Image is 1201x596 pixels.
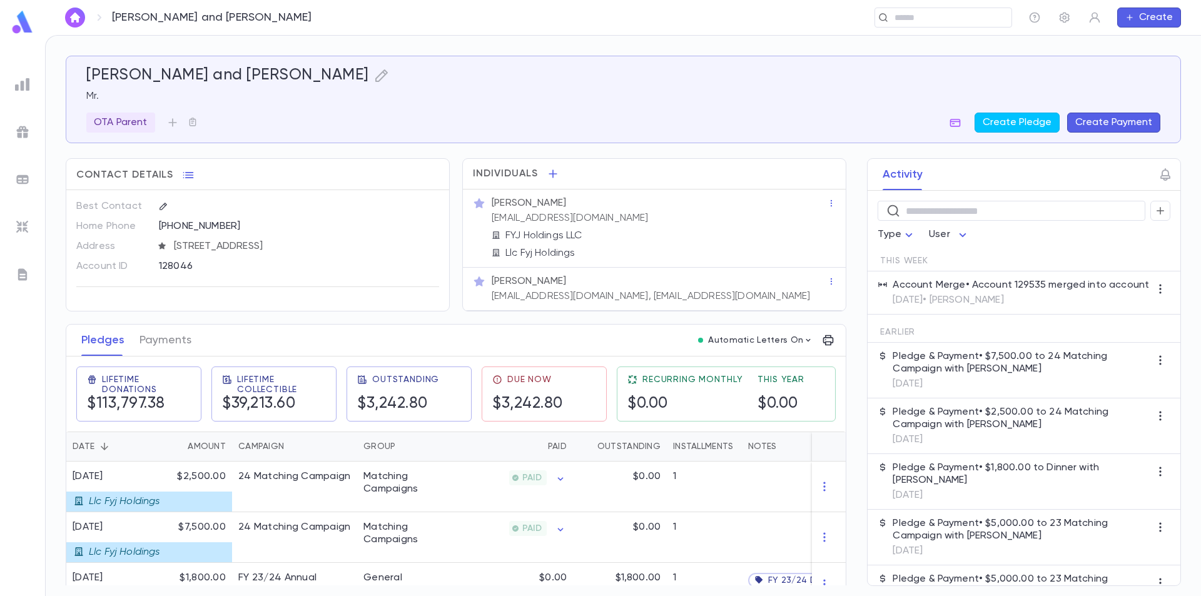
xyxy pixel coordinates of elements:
span: Lifetime Donations [102,375,191,395]
p: [EMAIL_ADDRESS][DOMAIN_NAME], [EMAIL_ADDRESS][DOMAIN_NAME] [492,290,810,303]
h5: $0.00 [758,395,804,413]
img: reports_grey.c525e4749d1bce6a11f5fe2a8de1b229.svg [15,77,30,92]
h5: $3,242.80 [357,395,439,413]
p: [PERSON_NAME] [492,197,566,210]
button: Activity [883,159,923,190]
p: Llc Fyj Holdings [505,247,575,260]
button: Create Payment [1067,113,1160,133]
span: PAID [517,523,547,533]
h5: $39,213.60 [222,395,326,413]
div: [DATE] [73,572,103,584]
img: letters_grey.7941b92b52307dd3b8a917253454ce1c.svg [15,267,30,282]
div: Matching Campaigns [363,470,445,495]
p: [DATE] [893,433,1150,446]
div: User [929,223,970,247]
div: Amount [188,432,226,462]
div: Installments [673,432,733,462]
div: Installments [667,432,742,462]
button: Sort [94,437,114,457]
h5: $0.00 [627,395,742,413]
span: Recurring Monthly [642,375,742,385]
button: Create [1117,8,1181,28]
div: 1 [667,512,742,563]
div: [PHONE_NUMBER] [159,216,439,235]
p: [PERSON_NAME] and [PERSON_NAME] [112,11,312,24]
h5: [PERSON_NAME] and [PERSON_NAME] [86,66,369,85]
p: [DATE] [893,489,1150,502]
div: Group [357,432,451,462]
p: [DATE] [893,545,1150,557]
span: PAID [517,473,547,483]
span: This Year [758,375,804,385]
p: Account ID [76,256,148,276]
span: Lifetime Collectible [237,375,326,395]
span: User [929,230,950,240]
p: Automatic Letters On [708,335,803,345]
p: Best Contact [76,196,148,216]
button: Payments [139,325,191,356]
div: 24 Matching Campaign [238,521,351,533]
p: $0.00 [539,572,567,584]
p: Pledge & Payment • $2,500.00 to 24 Matching Campaign with [PERSON_NAME] [893,406,1150,431]
div: Outstanding [597,432,661,462]
p: [DATE] • [PERSON_NAME] [893,294,1149,306]
div: 24 Matching Campaign [238,470,351,483]
img: home_white.a664292cf8c1dea59945f0da9f25487c.svg [68,13,83,23]
p: Llc Fyj Holdings [89,495,161,508]
div: 128046 [159,256,377,275]
div: $2,500.00 [157,470,226,512]
button: Pledges [81,325,124,356]
span: Earlier [880,327,915,337]
p: Home Phone [76,216,148,236]
div: [DATE] [73,521,170,533]
h5: $113,797.38 [87,395,191,413]
p: Pledge & Payment • $5,000.00 to 23 Matching Campaign with [PERSON_NAME] [893,517,1150,542]
div: Type [878,223,916,247]
p: [DATE] [893,378,1150,390]
p: Pledge & Payment • $7,500.00 to 24 Matching Campaign with [PERSON_NAME] [893,350,1150,375]
div: Group [363,432,395,462]
p: Pledge & Payment • $1,800.00 to Dinner with [PERSON_NAME] [893,462,1150,487]
span: Type [878,230,901,240]
div: Amount [151,432,232,462]
span: FY 23/24 Dinner [768,575,837,585]
span: Outstanding [372,375,439,385]
span: Individuals [473,168,538,180]
img: batches_grey.339ca447c9d9533ef1741baa751efc33.svg [15,172,30,187]
h5: $3,242.80 [492,395,563,413]
div: Paid [451,432,573,462]
p: Account Merge • Account 129535 merged into account [893,279,1149,291]
p: $0.00 [633,521,661,533]
p: [PERSON_NAME] [492,275,566,288]
span: This Week [880,256,928,266]
div: OTA Parent [86,113,155,133]
img: imports_grey.530a8a0e642e233f2baf0ef88e8c9fcb.svg [15,220,30,235]
span: [STREET_ADDRESS] [169,240,440,253]
button: Automatic Letters On [693,331,818,349]
div: Notes [748,432,776,462]
div: Campaign [238,432,284,462]
div: Date [73,432,94,462]
span: Contact Details [76,169,173,181]
button: Create Pledge [975,113,1060,133]
div: Date [66,432,151,462]
div: Paid [548,432,567,462]
p: OTA Parent [94,116,148,129]
div: $7,500.00 [157,521,226,562]
div: Outstanding [573,432,667,462]
p: [EMAIL_ADDRESS][DOMAIN_NAME] [492,212,648,225]
div: Matching Campaigns [363,521,445,546]
p: Llc Fyj Holdings [89,546,161,558]
div: [DATE] [73,470,170,483]
p: Address [76,236,148,256]
img: campaigns_grey.99e729a5f7ee94e3726e6486bddda8f1.svg [15,124,30,139]
p: $0.00 [633,470,661,483]
p: FYJ Holdings LLC [505,230,582,242]
div: 1 [667,462,742,512]
span: Due Now [507,375,552,385]
p: Mr. [86,90,1160,103]
p: $1,800.00 [616,572,661,584]
img: logo [10,10,35,34]
div: Notes [742,432,898,462]
div: Campaign [232,432,357,462]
